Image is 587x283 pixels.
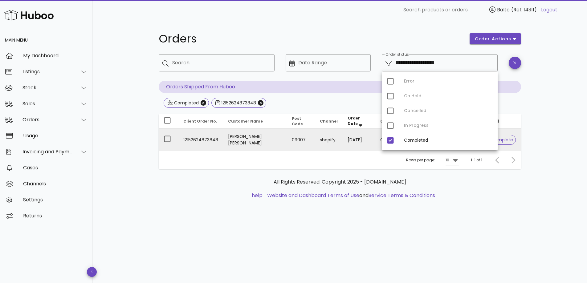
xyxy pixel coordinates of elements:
[470,33,521,44] button: order actions
[23,213,88,219] div: Returns
[201,100,206,106] button: Close
[228,119,263,124] span: Customer Name
[22,69,73,75] div: Listings
[320,119,338,124] span: Channel
[287,129,315,151] td: 09007
[343,129,375,151] td: [DATE]
[511,6,537,13] span: (Ref: 14311)
[385,52,409,57] label: Order status
[22,149,73,155] div: Invoicing and Payments
[287,114,315,129] th: Post Code
[173,100,199,106] div: Completed
[4,9,54,22] img: Huboo Logo
[315,114,343,129] th: Channel
[22,101,73,107] div: Sales
[22,85,73,91] div: Stock
[223,129,287,151] td: [PERSON_NAME] [PERSON_NAME]
[183,119,217,124] span: Client Order No.
[23,133,88,139] div: Usage
[23,181,88,187] div: Channels
[178,129,223,151] td: 12152624873848
[497,6,510,13] span: Balto
[159,81,521,93] p: Orders Shipped From Huboo
[258,100,263,106] button: Close
[369,192,435,199] a: Service Terms & Conditions
[476,114,521,129] th: Status
[375,114,406,129] th: Carrier
[375,129,406,151] td: CORREOS
[380,119,395,124] span: Carrier
[164,178,516,186] p: All Rights Reserved. Copyright 2025 - [DOMAIN_NAME]
[404,138,493,143] div: Completed
[446,155,459,165] div: 10Rows per page:
[446,157,449,163] div: 10
[220,100,256,106] div: 12152624873848
[483,138,513,142] span: complete
[159,33,463,44] h1: Orders
[267,192,359,199] a: Website and Dashboard Terms of Use
[292,116,303,127] span: Post Code
[23,165,88,171] div: Cases
[23,53,88,59] div: My Dashboard
[178,114,223,129] th: Client Order No.
[223,114,287,129] th: Customer Name
[475,36,512,42] span: order actions
[343,114,375,129] th: Order Date: Sorted descending. Activate to remove sorting.
[22,117,73,123] div: Orders
[23,197,88,203] div: Settings
[348,115,360,126] span: Order Date
[541,6,557,14] a: Logout
[252,192,263,199] a: help
[315,129,343,151] td: shopify
[471,157,482,163] div: 1-1 of 1
[265,192,435,199] li: and
[406,151,459,169] div: Rows per page:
